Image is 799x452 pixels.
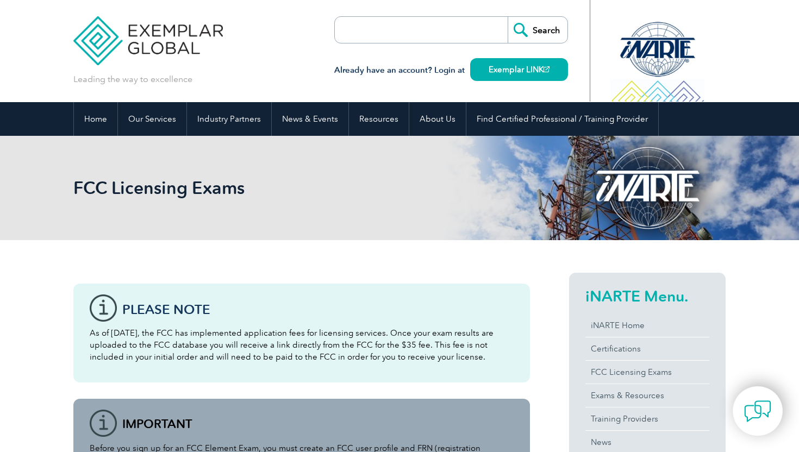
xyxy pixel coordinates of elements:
[409,102,466,136] a: About Us
[122,303,514,316] h3: Please note
[585,287,709,305] h2: iNARTE Menu.
[744,398,771,425] img: contact-chat.png
[187,102,271,136] a: Industry Partners
[508,17,567,43] input: Search
[73,179,530,197] h2: FCC Licensing Exams
[585,407,709,430] a: Training Providers
[74,102,117,136] a: Home
[544,66,550,72] img: open_square.png
[73,73,192,85] p: Leading the way to excellence
[585,384,709,407] a: Exams & Resources
[90,327,514,363] p: As of [DATE], the FCC has implemented application fees for licensing services. Once your exam res...
[470,58,568,81] a: Exemplar LINK
[466,102,658,136] a: Find Certified Professional / Training Provider
[585,314,709,337] a: iNARTE Home
[272,102,348,136] a: News & Events
[349,102,409,136] a: Resources
[585,361,709,384] a: FCC Licensing Exams
[334,64,568,77] h3: Already have an account? Login at
[585,337,709,360] a: Certifications
[118,102,186,136] a: Our Services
